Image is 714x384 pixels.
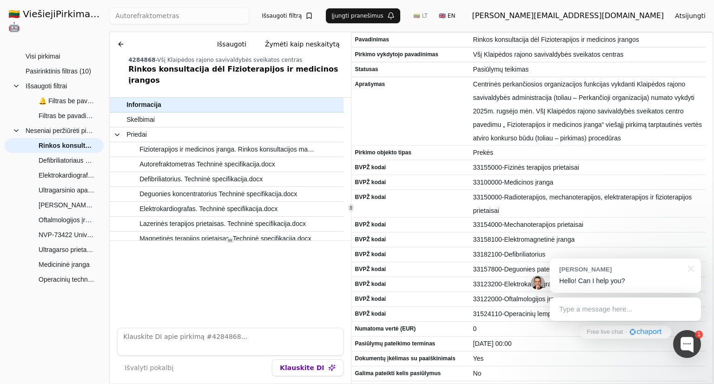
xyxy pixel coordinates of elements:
div: 1 [695,331,703,338]
span: Pirkimo vykdytojo pavadinimas [355,48,466,61]
span: 33158100-Elektromagnetinė įranga [473,233,702,246]
span: Yes [473,352,702,365]
span: NVP-73422 Universalus echoskopas (Atviras tarptautinis pirkimas) [39,228,94,242]
span: Informacija [126,98,161,112]
span: [DATE] 00:00 [473,337,702,351]
span: 4284868 [128,57,155,63]
span: Rinkos konsultacija dėl Fizioterapijos ir medicinos įrangos [39,139,94,152]
span: Statusas [355,63,466,76]
span: Pirkimo objekto tipas [355,146,466,159]
span: Ultragarsinio aparto daviklio pirkimas, supaprastintas pirkimas [39,183,94,197]
input: Greita paieška... [109,7,249,24]
span: 🔔 Filtras be pavadinimo [39,94,94,108]
span: BVPŽ kodai [355,248,466,261]
span: 33157800-Deguonies pateikimo įranga [473,263,702,276]
span: Skelbimai [126,113,155,126]
div: - [128,56,347,64]
strong: .AI [93,8,107,20]
span: Deguonies koncentratorius Techninė specifikacija.docx [139,187,297,201]
span: 31524110-Operacinių lempos [473,307,702,321]
div: Rinkos konsultacija dėl Fizioterapijos ir medicinos įrangos [128,64,347,86]
span: Filtras be pavadinimo [39,109,94,123]
span: BVPŽ kodai [355,278,466,291]
span: Prekės [473,146,702,159]
span: 33155000-Fizinės terapijos prietaisai [473,161,702,174]
span: 33182100-Defibriliatorius [473,248,702,261]
span: Pasiūlymų pateikimo terminas [355,337,466,351]
span: BVPŽ kodai [355,176,466,189]
a: Free live chat· [580,325,671,338]
span: Numatoma vertė (EUR) [355,322,466,336]
span: Aprašymas [355,78,466,91]
span: Elektrokardiografas (skelbiama apklausa) [39,168,94,182]
span: [PERSON_NAME] konsultacija dėl ultragarsinio aparato daviklio pirkimo [39,198,94,212]
span: Elektrokardiografas. Techninė specifikacija.docx [139,202,278,216]
span: Oftalmologijos įranga (Fakoemulsifikatorius, Retinografas, Tonometras) [39,213,94,227]
span: Všį Klaipėdos rajono savivaldybės sveikatos centras [473,48,702,61]
span: 33100000-Medicinos įranga [473,176,702,189]
span: Centrinės perkančiosios organizacijos funkcijas vykdanti Klaipėdos rajono savivaldybės administra... [473,78,702,145]
button: Išsaugoti filtrą [257,8,319,23]
span: Neseniai peržiūrėti pirkimai [26,124,94,138]
span: 0 [473,322,702,336]
span: Defibriliatorius. Techninė specifikacija.docx [139,172,263,186]
span: 33154000-Mechanoterapijos prietaisai [473,218,702,232]
span: Defibriliatoriaus pirkimas [39,153,94,167]
span: Galima pateikti kelis pasiūlymus [355,367,466,380]
span: No [473,367,702,380]
span: BVPŽ kodai [355,292,466,306]
span: BVPŽ kodai [355,191,466,204]
span: 33150000-Radioterapijos, mechanoterapijos, elektraterapijos ir fizioterapijos prietaisai [473,191,702,218]
span: Rinkos konsultacija dėl Fizioterapijos ir medicinos įrangos [473,33,702,46]
span: Pasirinktinis filtras (10) [26,64,91,78]
div: Type a message here... [550,298,701,321]
span: Autorefraktometras Techninė specifikacija.docx [139,158,275,171]
span: Ultragarso prietaisas su širdies, abdominaliniams ir smulkių dalių tyrimams atlikti reikalingais,... [39,243,94,257]
button: Žymėti kaip neskaitytą [258,36,347,53]
button: Išsaugoti [210,36,254,53]
span: Medicininė įranga [39,258,90,271]
button: Atsijungti [668,7,713,24]
span: Všį Klaipėdos rajono savivaldybės sveikatos centras [157,57,302,63]
span: Fizioterapijos ir medicinos įranga. Rinkos konsultacijos maketas.docx [139,143,316,156]
span: Pavadinimas [355,33,466,46]
span: Išsaugoti filtrai [26,79,67,93]
span: Magnetinės terapijos prietaisas. Techninė specifikacija.docx [139,232,311,245]
button: Klauskite DI [272,359,343,376]
button: 🇬🇧 EN [433,8,461,23]
span: Free live chat [587,328,623,337]
span: Lazerinės terapijos prietaisas. Techninė specifikacija.docx [139,217,306,231]
img: Jonas [531,276,545,290]
button: Įjungti pranešimus [326,8,400,23]
p: Hello! Can I help you? [559,276,692,286]
div: [PERSON_NAME] [559,265,682,274]
span: BVPŽ kodai [355,218,466,232]
span: BVPŽ kodai [355,307,466,321]
span: 33123200-Elektrokardiografijos prietaisai [473,278,702,291]
span: Visi pirkimai [26,49,60,63]
span: Priedai [126,128,147,141]
span: BVPŽ kodai [355,233,466,246]
span: Pasiūlymų teikimas [473,63,702,76]
span: Operacinių techninė įranga [39,272,94,286]
span: Dokumentų įkėlimas su paaiškinimais [355,352,466,365]
span: BVPŽ kodai [355,161,466,174]
span: BVPŽ kodai [355,263,466,276]
span: 33122000-Oftalmologijos įranga [473,292,702,306]
div: · [625,328,627,337]
div: [PERSON_NAME][EMAIL_ADDRESS][DOMAIN_NAME] [472,10,664,21]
